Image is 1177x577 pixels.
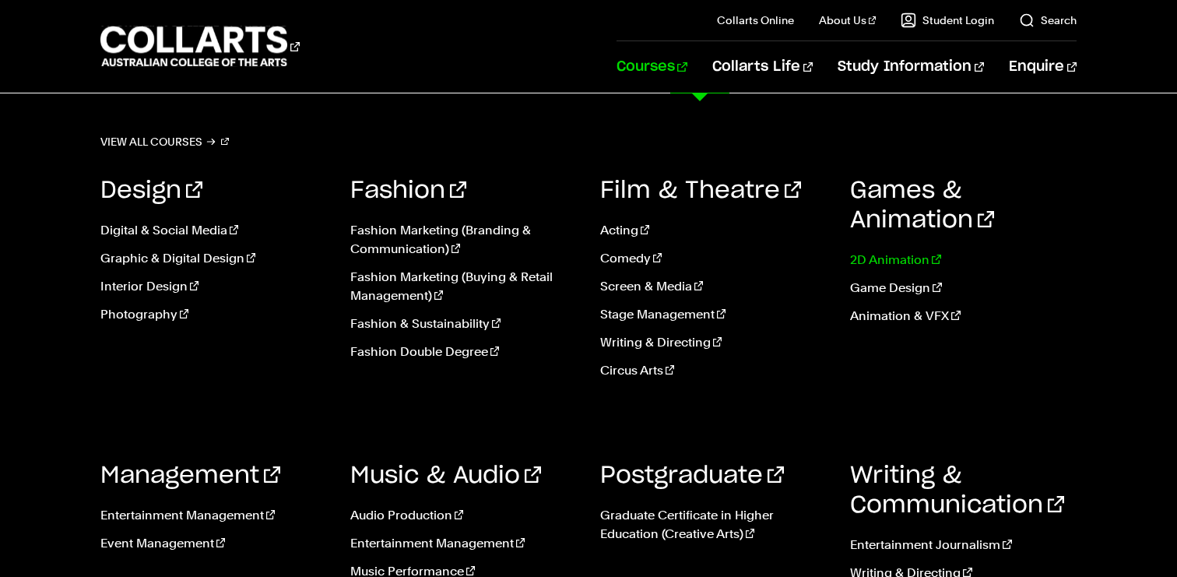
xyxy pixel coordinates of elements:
a: Music & Audio [350,464,541,487]
a: Interior Design [100,277,327,296]
a: 2D Animation [850,251,1077,269]
a: Acting [600,221,827,240]
a: Film & Theatre [600,179,801,202]
a: Collarts Life [712,41,813,93]
a: Writing & Communication [850,464,1064,517]
a: Entertainment Management [350,534,577,553]
a: Photography [100,305,327,324]
a: Event Management [100,534,327,553]
a: Search [1019,12,1077,28]
a: Comedy [600,249,827,268]
a: About Us [819,12,877,28]
a: Fashion Marketing (Buying & Retail Management) [350,268,577,305]
a: Postgraduate [600,464,784,487]
a: View all courses [100,131,230,153]
a: Study Information [838,41,984,93]
a: Courses [617,41,687,93]
a: Game Design [850,279,1077,297]
a: Collarts Online [717,12,794,28]
a: Fashion Double Degree [350,343,577,361]
a: Audio Production [350,506,577,525]
a: Design [100,179,202,202]
a: Digital & Social Media [100,221,327,240]
a: Writing & Directing [600,333,827,352]
a: Games & Animation [850,179,994,232]
a: Screen & Media [600,277,827,296]
a: Management [100,464,280,487]
a: Animation & VFX [850,307,1077,325]
a: Fashion Marketing (Branding & Communication) [350,221,577,259]
a: Graduate Certificate in Higher Education (Creative Arts) [600,506,827,544]
a: Entertainment Management [100,506,327,525]
a: Fashion [350,179,466,202]
a: Entertainment Journalism [850,536,1077,554]
a: Fashion & Sustainability [350,315,577,333]
div: Go to homepage [100,24,300,69]
a: Graphic & Digital Design [100,249,327,268]
a: Student Login [901,12,994,28]
a: Circus Arts [600,361,827,380]
a: Enquire [1009,41,1077,93]
a: Stage Management [600,305,827,324]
